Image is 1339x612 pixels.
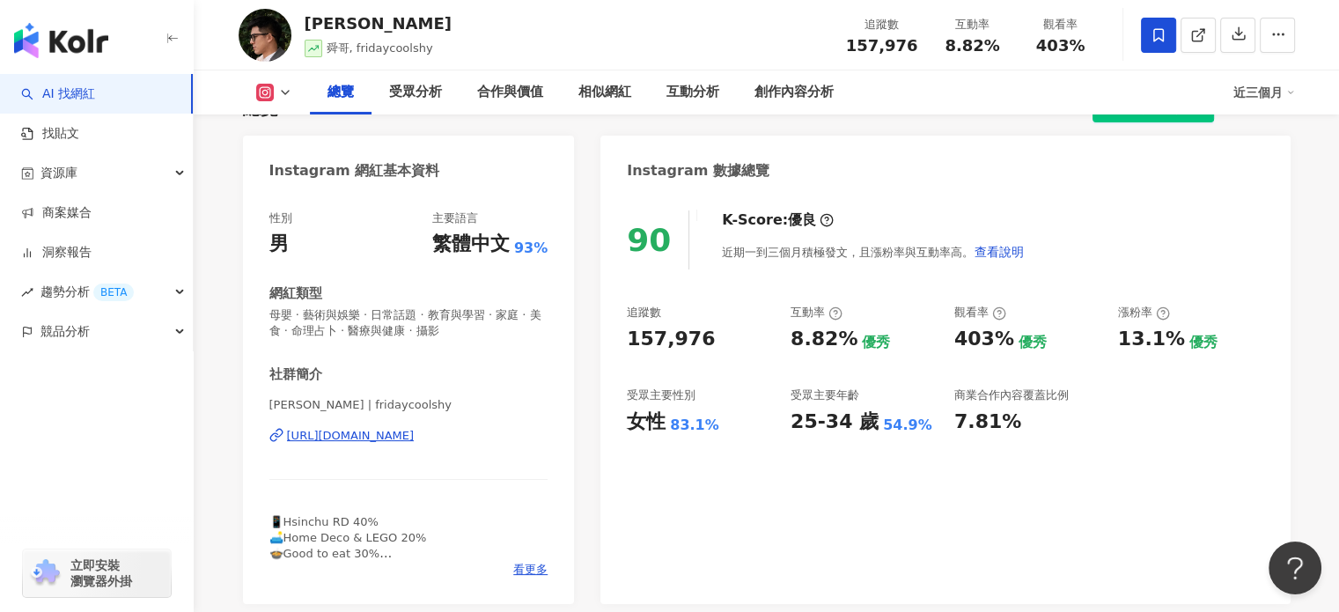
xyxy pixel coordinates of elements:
span: 資源庫 [40,153,77,193]
div: 互動分析 [666,82,719,103]
div: Instagram 網紅基本資料 [269,161,440,181]
div: 403% [954,326,1014,353]
div: 優秀 [862,333,890,352]
div: BETA [93,284,134,301]
div: 近三個月 [1233,78,1295,107]
div: Instagram 數據總覽 [627,161,769,181]
a: searchAI 找網紅 [21,85,95,103]
div: 觀看率 [954,305,1006,321]
div: 總覽 [327,82,354,103]
span: rise [21,286,33,299]
span: 403% [1036,37,1085,55]
div: 男 [269,231,289,258]
div: 互動率 [939,16,1006,33]
span: 立即安裝 瀏覽器外掛 [70,557,132,589]
button: 查看說明 [974,234,1025,269]
a: 商案媒合 [21,204,92,222]
span: 趨勢分析 [40,272,134,312]
div: [URL][DOMAIN_NAME] [287,428,415,444]
span: 看更多 [513,562,548,578]
div: 合作與價值 [477,82,543,103]
div: 商業合作內容覆蓋比例 [954,387,1069,403]
div: 受眾主要年齡 [791,387,859,403]
div: 網紅類型 [269,284,322,303]
div: 主要語言 [432,210,478,226]
div: 7.81% [954,409,1021,436]
span: 8.82% [945,37,999,55]
div: 8.82% [791,326,857,353]
iframe: Help Scout Beacon - Open [1269,542,1321,594]
div: 相似網紅 [578,82,631,103]
div: 社群簡介 [269,365,322,384]
a: chrome extension立即安裝 瀏覽器外掛 [23,549,171,597]
span: 93% [514,239,548,258]
span: 母嬰 · 藝術與娛樂 · 日常話題 · 教育與學習 · 家庭 · 美食 · 命理占卜 · 醫療與健康 · 攝影 [269,307,548,339]
div: 互動率 [791,305,842,321]
div: 優秀 [1189,333,1218,352]
span: 舜哥, fridaycoolshy [327,41,433,55]
div: 性別 [269,210,292,226]
div: 追蹤數 [627,305,661,321]
div: 83.1% [670,416,719,435]
div: 受眾分析 [389,82,442,103]
div: 觀看率 [1027,16,1094,33]
div: K-Score : [722,210,834,230]
div: 13.1% [1118,326,1185,353]
div: 漲粉率 [1118,305,1170,321]
a: 找貼文 [21,125,79,143]
div: 優良 [788,210,816,230]
img: logo [14,23,108,58]
div: 受眾主要性別 [627,387,695,403]
button: 解鎖最新數據 [1093,94,1214,122]
div: 25-34 歲 [791,409,879,436]
span: 查看說明 [975,245,1024,259]
div: 女性 [627,409,666,436]
div: 54.9% [883,416,932,435]
img: KOL Avatar [239,9,291,62]
div: 追蹤數 [846,16,918,33]
div: 90 [627,222,671,258]
a: [URL][DOMAIN_NAME] [269,428,548,444]
div: 近期一到三個月積極發文，且漲粉率與互動率高。 [722,234,1025,269]
span: 競品分析 [40,312,90,351]
a: 洞察報告 [21,244,92,262]
img: chrome extension [28,559,63,587]
div: 創作內容分析 [754,82,834,103]
div: 繁體中文 [432,231,510,258]
span: [PERSON_NAME] | fridaycoolshy [269,397,548,413]
span: 157,976 [846,36,918,55]
div: [PERSON_NAME] [305,12,452,34]
div: 157,976 [627,326,715,353]
div: 優秀 [1019,333,1047,352]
